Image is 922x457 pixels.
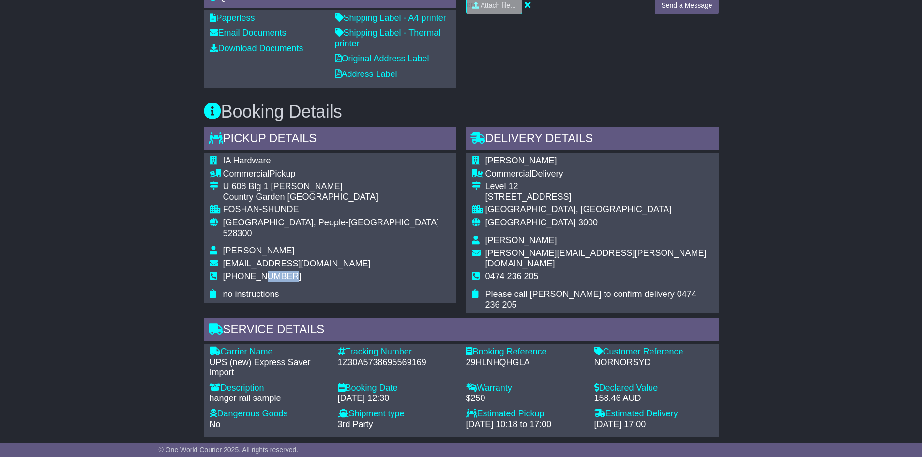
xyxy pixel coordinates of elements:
[223,271,302,281] span: [PHONE_NUMBER]
[210,419,221,429] span: No
[335,13,446,23] a: Shipping Label - A4 printer
[223,169,270,178] span: Commercial
[485,271,539,281] span: 0474 236 205
[335,28,441,48] a: Shipping Label - Thermal printer
[210,393,328,404] div: hanger rail sample
[338,357,456,368] div: 1Z30A5738695569169
[338,419,373,429] span: 3rd Party
[338,409,456,419] div: Shipment type
[204,127,456,153] div: Pickup Details
[210,409,328,419] div: Dangerous Goods
[204,318,719,344] div: Service Details
[485,156,557,165] span: [PERSON_NAME]
[210,357,328,378] div: UPS (new) Express Saver Import
[485,181,713,192] div: Level 12
[210,347,328,357] div: Carrier Name
[338,383,456,394] div: Booking Date
[485,205,713,215] div: [GEOGRAPHIC_DATA], [GEOGRAPHIC_DATA]
[223,156,271,165] span: IA Hardware
[594,347,713,357] div: Customer Reference
[466,393,585,404] div: $250
[223,259,371,268] span: [EMAIL_ADDRESS][DOMAIN_NAME]
[223,218,439,227] span: [GEOGRAPHIC_DATA], People-[GEOGRAPHIC_DATA]
[485,169,532,178] span: Commercial
[594,383,713,394] div: Declared Value
[335,54,429,63] a: Original Address Label
[594,393,713,404] div: 158.46 AUD
[210,13,255,23] a: Paperless
[466,127,719,153] div: Delivery Details
[594,357,713,368] div: NORNORSYD
[485,218,576,227] span: [GEOGRAPHIC_DATA]
[223,246,295,255] span: [PERSON_NAME]
[485,169,713,179] div: Delivery
[338,347,456,357] div: Tracking Number
[223,289,279,299] span: no instructions
[466,419,585,430] div: [DATE] 10:18 to 17:00
[485,192,713,203] div: [STREET_ADDRESS]
[338,393,456,404] div: [DATE] 12:30
[335,69,397,79] a: Address Label
[210,383,328,394] div: Description
[466,357,585,368] div: 29HLNHQHGLA
[485,248,707,268] span: [PERSON_NAME][EMAIL_ADDRESS][PERSON_NAME][DOMAIN_NAME]
[223,192,451,203] div: Country Garden [GEOGRAPHIC_DATA]
[466,409,585,419] div: Estimated Pickup
[210,44,303,53] a: Download Documents
[594,419,713,430] div: [DATE] 17:00
[159,446,299,454] span: © One World Courier 2025. All rights reserved.
[594,409,713,419] div: Estimated Delivery
[204,102,719,121] h3: Booking Details
[466,347,585,357] div: Booking Reference
[223,205,451,215] div: FOSHAN-SHUNDE
[485,289,696,310] span: Please call [PERSON_NAME] to confirm delivery 0474 236 205
[466,383,585,394] div: Warranty
[223,169,451,179] div: Pickup
[223,228,252,238] span: 528300
[223,181,451,192] div: U 608 Blg 1 [PERSON_NAME]
[485,236,557,245] span: [PERSON_NAME]
[578,218,598,227] span: 3000
[210,28,287,38] a: Email Documents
